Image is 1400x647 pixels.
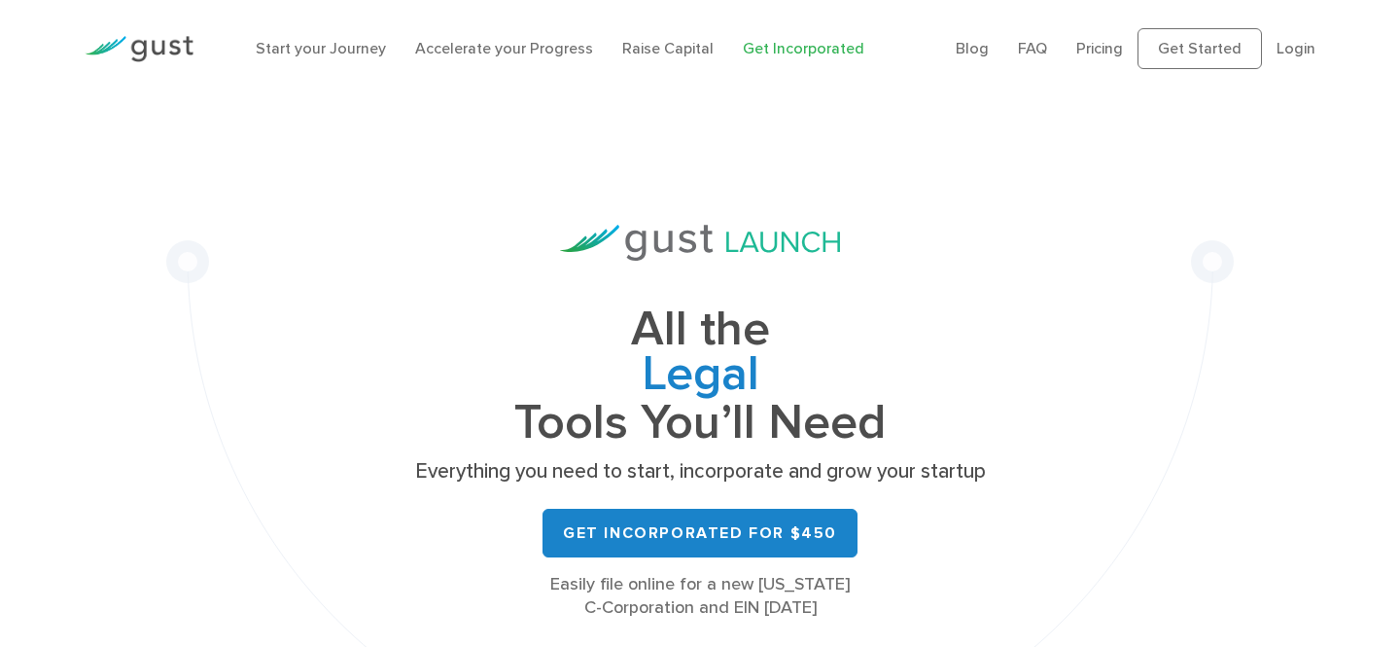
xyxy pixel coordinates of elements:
a: Start your Journey [256,39,386,57]
span: Legal [408,352,992,401]
a: Get Incorporated for $450 [542,509,857,557]
a: Blog [956,39,989,57]
h1: All the Tools You’ll Need [408,307,992,445]
a: Get Incorporated [743,39,864,57]
div: Easily file online for a new [US_STATE] C-Corporation and EIN [DATE] [408,573,992,620]
a: Login [1277,39,1315,57]
img: Gust Launch Logo [560,225,840,261]
p: Everything you need to start, incorporate and grow your startup [408,458,992,485]
a: Raise Capital [622,39,714,57]
a: Get Started [1137,28,1262,69]
a: Accelerate your Progress [415,39,593,57]
a: Pricing [1076,39,1123,57]
a: FAQ [1018,39,1047,57]
img: Gust Logo [85,36,193,62]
